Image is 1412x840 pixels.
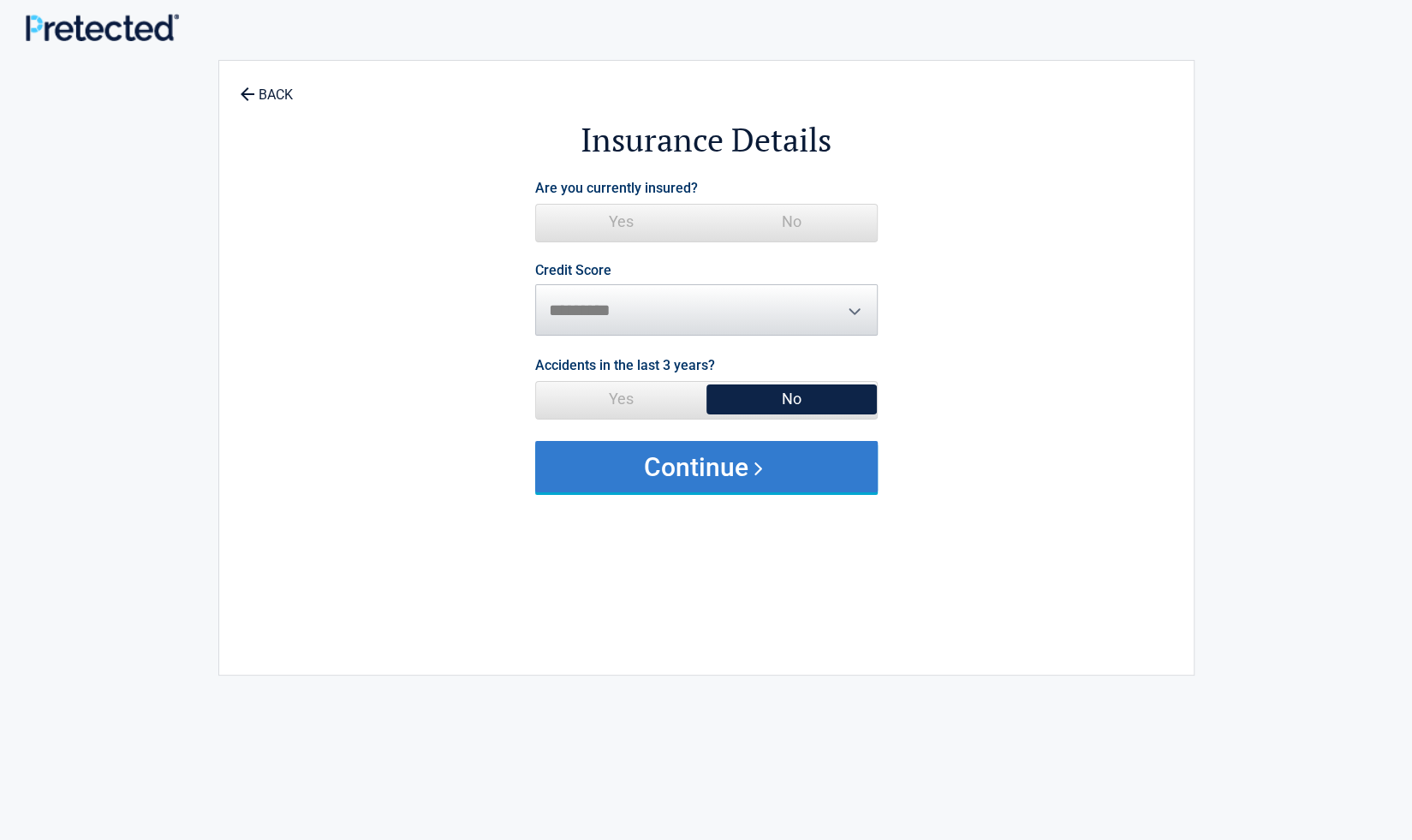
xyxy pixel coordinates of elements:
[706,382,877,416] span: No
[535,354,715,377] label: Accidents in the last 3 years?
[536,205,706,239] span: Yes
[535,176,698,200] label: Are you currently insured?
[236,72,296,102] a: BACK
[535,264,611,277] label: Credit Score
[706,205,877,239] span: No
[26,14,179,41] img: Main Logo
[535,441,878,492] button: Continue
[536,382,706,416] span: Yes
[313,118,1099,162] h2: Insurance Details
